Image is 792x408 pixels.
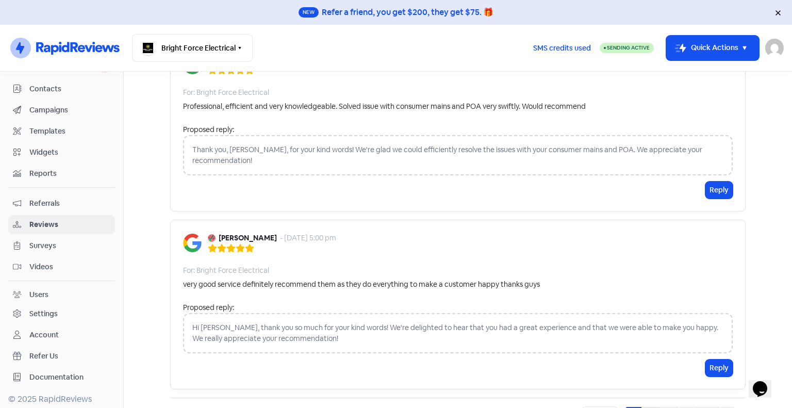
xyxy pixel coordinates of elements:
div: For: Bright Force Electrical [183,265,269,276]
b: [PERSON_NAME] [219,233,277,243]
a: Documentation [8,368,115,387]
span: Videos [29,262,110,272]
span: New [299,7,319,18]
img: Avatar [208,234,216,242]
button: Bright Force Electrical [132,34,253,62]
a: Reviews [8,215,115,234]
a: Contacts [8,79,115,99]
img: Image [183,234,202,252]
a: Refer Us [8,347,115,366]
a: Widgets [8,143,115,162]
a: Account [8,325,115,345]
button: Reply [705,182,733,199]
span: Reviews [29,219,110,230]
span: Reports [29,168,110,179]
span: Contacts [29,84,110,94]
a: Campaigns [8,101,115,120]
span: Widgets [29,147,110,158]
a: Users [8,285,115,304]
button: Quick Actions [666,36,759,60]
a: Templates [8,122,115,141]
iframe: chat widget [749,367,782,398]
div: Users [29,289,48,300]
span: Templates [29,126,110,137]
a: Reports [8,164,115,183]
div: very good service definitely recommend them as they do everything to make a customer happy thanks... [183,279,540,290]
div: Settings [29,308,58,319]
a: Videos [8,257,115,276]
div: Proposed reply: [183,302,733,313]
div: Professional, efficient and very knowledgeable. Solved issue with consumer mains and POA very swi... [183,101,586,112]
a: Surveys [8,236,115,255]
a: SMS credits used [524,42,600,53]
div: Proposed reply: [183,124,733,135]
a: Settings [8,304,115,323]
a: Referrals [8,194,115,213]
img: User [765,39,784,57]
a: Sending Active [600,42,654,54]
div: For: Bright Force Electrical [183,87,269,98]
span: Refer Us [29,351,110,362]
span: Documentation [29,372,110,383]
span: SMS credits used [533,43,591,54]
div: © 2025 RapidReviews [8,393,115,405]
div: Account [29,330,59,340]
div: - [DATE] 5:00 pm [280,233,336,243]
span: Sending Active [607,44,650,51]
div: Refer a friend, you get $200, they get $75. 🎁 [322,6,493,19]
button: Reply [705,360,733,377]
div: Hi [PERSON_NAME], thank you so much for your kind words! We're delighted to hear that you had a g... [183,313,733,353]
span: Referrals [29,198,110,209]
div: Thank you, [PERSON_NAME], for your kind words! We're glad we could efficiently resolve the issues... [183,135,733,175]
span: Surveys [29,240,110,251]
span: Campaigns [29,105,110,116]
